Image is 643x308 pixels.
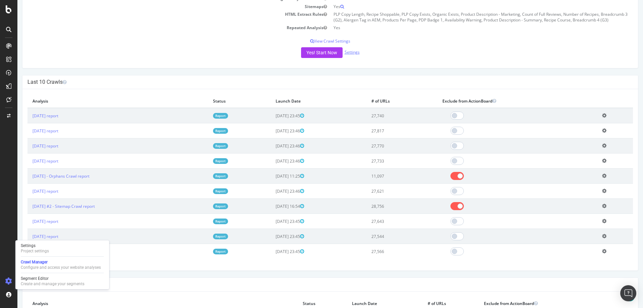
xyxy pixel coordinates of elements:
[258,158,287,164] span: [DATE] 23:46
[10,3,313,10] td: Sitemaps
[258,143,287,149] span: [DATE] 23:46
[258,113,287,119] span: [DATE] 23:45
[21,265,101,270] div: Configure and access your website analyses
[349,94,420,108] th: # of URLs
[196,219,211,224] a: Report
[15,158,41,164] a: [DATE] report
[18,259,106,271] a: Crawl ManagerConfigure and access your website analyses
[313,10,616,24] td: PLP Copy Length, Recipe Shoppable, PLP Copy Exists, Organic Exists, Product Description - Marketi...
[10,24,313,32] td: Repeated Analysis
[349,229,420,244] td: 27,544
[258,188,287,194] span: [DATE] 23:46
[349,138,420,153] td: 27,770
[21,276,84,281] div: Segment Editor
[15,143,41,149] a: [DATE] report
[18,275,106,287] a: Segment EditorCreate and manage your segments
[196,158,211,164] a: Report
[10,79,616,85] h4: Last 10 Crawls
[191,94,253,108] th: Status
[196,188,211,194] a: Report
[196,203,211,209] a: Report
[284,47,325,58] button: Yes! Start Now
[258,128,287,134] span: [DATE] 23:46
[15,113,41,119] a: [DATE] report
[349,214,420,229] td: 27,643
[349,184,420,199] td: 27,621
[15,128,41,134] a: [DATE] report
[15,219,41,224] a: [DATE] report
[349,199,420,214] td: 28,756
[258,203,287,209] span: [DATE] 16:54
[15,188,41,194] a: [DATE] report
[10,10,313,24] td: HTML Extract Rules
[349,108,420,123] td: 27,740
[196,113,211,119] a: Report
[313,3,616,10] td: Yes
[196,173,211,179] a: Report
[196,143,211,149] a: Report
[349,153,420,169] td: 27,733
[196,234,211,239] a: Report
[15,249,41,254] a: [DATE] report
[349,244,420,259] td: 27,566
[21,259,101,265] div: Crawl Manager
[349,169,420,184] td: 11,097
[21,243,49,248] div: Settings
[10,94,191,108] th: Analysis
[15,173,72,179] a: [DATE] - Orphans Crawl report
[253,94,349,108] th: Launch Date
[313,24,616,32] td: Yes
[10,38,616,44] p: View Crawl Settings
[196,249,211,254] a: Report
[620,285,636,301] div: Open Intercom Messenger
[21,248,49,254] div: Project settings
[327,49,342,55] a: Settings
[258,173,287,179] span: [DATE] 11:25
[18,242,106,254] a: SettingsProject settings
[258,234,287,239] span: [DATE] 23:45
[21,281,84,287] div: Create and manage your segments
[258,249,287,254] span: [DATE] 23:45
[349,123,420,138] td: 27,817
[15,234,41,239] a: [DATE] report
[196,128,211,134] a: Report
[258,219,287,224] span: [DATE] 23:45
[10,281,616,288] h4: Crawl History
[420,94,579,108] th: Exclude from ActionBoard
[15,203,77,209] a: [DATE] #2 - Sitemap Crawl report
